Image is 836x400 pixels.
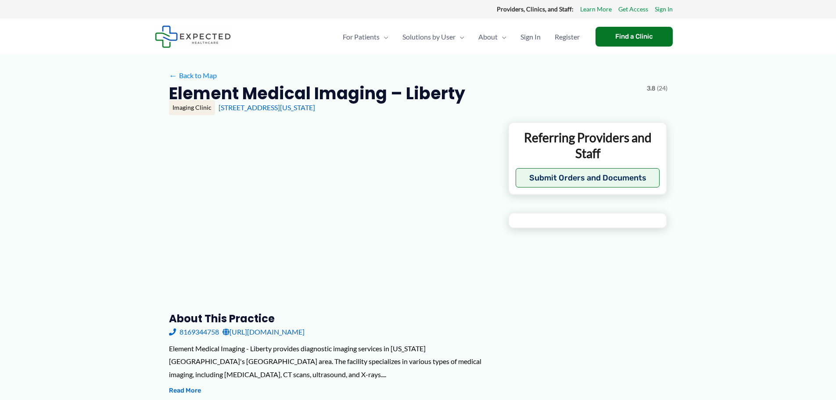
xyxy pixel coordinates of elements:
[471,22,513,52] a: AboutMenu Toggle
[657,83,667,94] span: (24)
[169,325,219,339] a: 8169344758
[169,312,494,325] h3: About this practice
[336,22,587,52] nav: Primary Site Navigation
[169,100,215,115] div: Imaging Clinic
[155,25,231,48] img: Expected Healthcare Logo - side, dark font, small
[222,325,305,339] a: [URL][DOMAIN_NAME]
[618,4,648,15] a: Get Access
[169,83,465,104] h2: Element Medical Imaging – Liberty
[343,22,380,52] span: For Patients
[498,22,506,52] span: Menu Toggle
[596,27,673,47] a: Find a Clinic
[456,22,464,52] span: Menu Toggle
[169,69,217,82] a: ←Back to Map
[336,22,395,52] a: For PatientsMenu Toggle
[520,22,541,52] span: Sign In
[169,386,201,396] button: Read More
[513,22,548,52] a: Sign In
[169,342,494,381] div: Element Medical Imaging - Liberty provides diagnostic imaging services in [US_STATE][GEOGRAPHIC_D...
[169,71,177,79] span: ←
[478,22,498,52] span: About
[380,22,388,52] span: Menu Toggle
[395,22,471,52] a: Solutions by UserMenu Toggle
[580,4,612,15] a: Learn More
[516,168,660,187] button: Submit Orders and Documents
[219,103,315,112] a: [STREET_ADDRESS][US_STATE]
[555,22,580,52] span: Register
[655,4,673,15] a: Sign In
[402,22,456,52] span: Solutions by User
[647,83,655,94] span: 3.8
[497,5,574,13] strong: Providers, Clinics, and Staff:
[548,22,587,52] a: Register
[516,130,660,162] p: Referring Providers and Staff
